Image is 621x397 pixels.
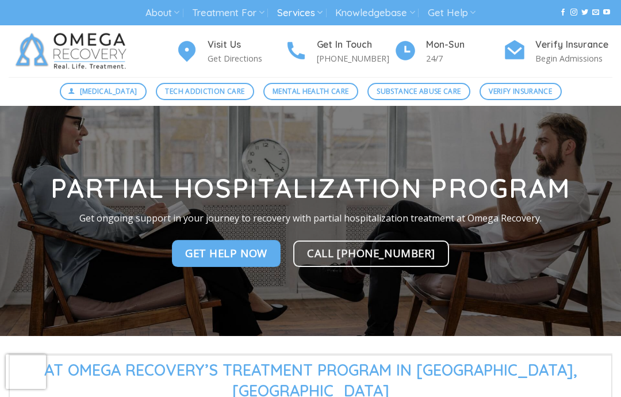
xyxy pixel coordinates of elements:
span: Verify Insurance [489,86,552,97]
a: About [145,2,179,24]
span: Call [PHONE_NUMBER] [307,245,435,261]
h4: Mon-Sun [426,37,503,52]
p: Begin Admissions [535,52,612,65]
a: Mental Health Care [263,83,358,100]
a: Visit Us Get Directions [175,37,285,66]
a: Get Help [428,2,476,24]
span: Get Help Now [185,245,267,262]
span: Substance Abuse Care [377,86,461,97]
span: Tech Addiction Care [165,86,244,97]
h4: Get In Touch [317,37,394,52]
a: Knowledgebase [335,2,415,24]
a: Send us an email [592,9,599,17]
h4: Visit Us [208,37,285,52]
p: [PHONE_NUMBER] [317,52,394,65]
a: Verify Insurance [480,83,562,100]
a: [MEDICAL_DATA] [60,83,147,100]
a: Follow on Facebook [559,9,566,17]
a: Verify Insurance Begin Admissions [503,37,612,66]
a: Get In Touch [PHONE_NUMBER] [285,37,394,66]
strong: Partial Hospitalization Program [51,171,571,205]
a: Get Help Now [172,241,281,267]
span: [MEDICAL_DATA] [80,86,137,97]
a: Follow on Twitter [581,9,588,17]
a: Call [PHONE_NUMBER] [293,241,449,267]
a: Tech Addiction Care [156,83,254,100]
p: 24/7 [426,52,503,65]
a: Follow on Instagram [570,9,577,17]
a: Substance Abuse Care [367,83,470,100]
img: Omega Recovery [9,25,138,77]
p: Get Directions [208,52,285,65]
a: Services [277,2,323,24]
h4: Verify Insurance [535,37,612,52]
a: Follow on YouTube [603,9,610,17]
span: Mental Health Care [273,86,348,97]
a: Treatment For [192,2,264,24]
